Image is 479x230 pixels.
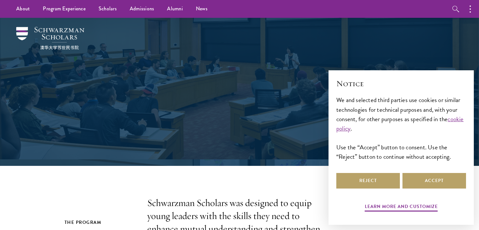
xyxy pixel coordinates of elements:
[402,173,466,189] button: Accept
[16,27,84,50] img: Schwarzman Scholars
[365,202,438,213] button: Learn more and customize
[336,95,466,161] div: We and selected third parties use cookies or similar technologies for technical purposes and, wit...
[336,173,400,189] button: Reject
[336,78,466,89] h2: Notice
[336,114,464,133] a: cookie policy
[65,218,134,226] h2: The Program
